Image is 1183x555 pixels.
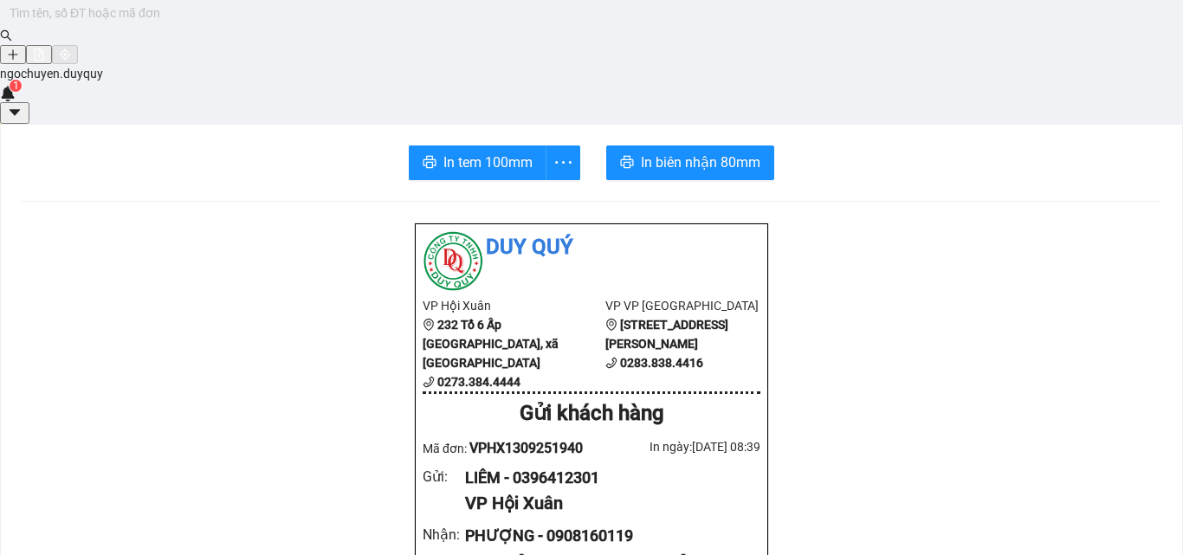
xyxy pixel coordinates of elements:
b: [STREET_ADDRESS][PERSON_NAME] [605,318,728,351]
span: aim [59,48,71,61]
div: LIÊM - 0396412301 [465,466,747,490]
span: printer [620,155,634,171]
sup: 1 [10,80,22,92]
span: 1 [13,80,19,92]
span: file-add [33,48,45,61]
div: Mã đơn: [423,437,591,459]
li: VP Hội Xuân [423,296,578,315]
span: printer [423,155,436,171]
span: VPHX1309251940 [469,440,583,456]
img: logo.jpg [423,231,483,292]
b: 0283.838.4416 [620,356,703,370]
button: aim [52,45,78,64]
span: caret-down [7,105,23,120]
li: VP VP [GEOGRAPHIC_DATA] [605,296,760,315]
button: printerIn biên nhận 80mm [606,145,774,180]
div: In ngày: [DATE] 08:39 [591,437,760,459]
button: file-add [26,45,52,64]
b: 232 Tổ 6 Ấp [GEOGRAPHIC_DATA], xã [GEOGRAPHIC_DATA] [423,318,559,370]
button: printerIn tem 100mm [409,145,546,180]
span: environment [423,319,435,331]
span: In tem 100mm [443,152,533,173]
span: In biên nhận 80mm [641,152,760,173]
div: PHƯỢNG - 0908160119 [465,524,747,548]
div: Gửi : [423,466,465,518]
input: Tìm tên, số ĐT hoặc mã đơn [10,3,1160,23]
button: more [546,145,580,180]
li: Duy Quý [423,231,760,264]
b: 0273.384.4444 [437,375,520,389]
div: Gửi khách hàng [423,397,760,430]
span: more [546,152,579,173]
span: environment [605,319,617,331]
span: phone [605,357,617,369]
span: phone [423,376,435,388]
div: VP Hội Xuân [465,490,563,517]
span: plus [7,48,19,61]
